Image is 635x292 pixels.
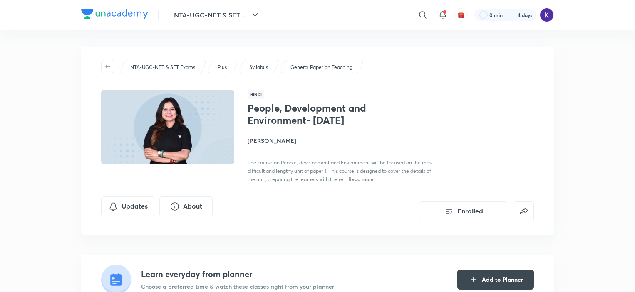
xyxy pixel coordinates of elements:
button: NTA-UGC-NET & SET ... [169,7,265,23]
span: The course on People, development and Environment will be focused on the most difficult and lengt... [248,159,433,182]
img: Company Logo [81,9,148,19]
h4: [PERSON_NAME] [248,136,434,145]
img: streak [508,11,516,19]
p: NTA-UGC-NET & SET Exams [130,64,195,71]
span: Read more [348,176,374,182]
a: Syllabus [248,64,270,71]
button: avatar [454,8,468,22]
img: kanishka hemani [540,8,554,22]
p: Choose a preferred time & watch these classes right from your planner [141,282,334,291]
a: Company Logo [81,9,148,21]
p: Syllabus [249,64,268,71]
p: General Paper on Teaching [290,64,352,71]
a: NTA-UGC-NET & SET Exams [129,64,197,71]
button: Add to Planner [457,270,534,290]
h1: People, Development and Environment- [DATE] [248,102,384,126]
p: Plus [218,64,227,71]
img: avatar [457,11,465,19]
button: Updates [101,196,154,216]
a: General Paper on Teaching [289,64,354,71]
button: About [159,196,213,216]
span: Hindi [248,90,264,99]
h4: Learn everyday from planner [141,268,334,280]
img: Thumbnail [100,89,236,165]
button: Enrolled [420,201,507,221]
button: false [514,201,534,221]
a: Plus [216,64,228,71]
